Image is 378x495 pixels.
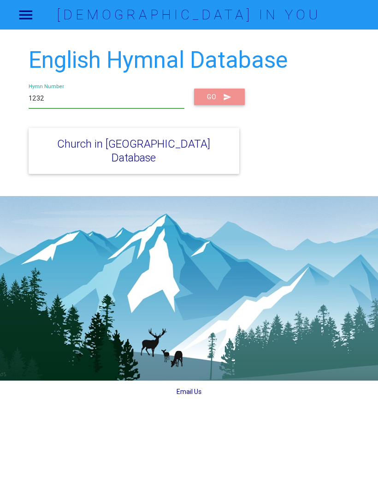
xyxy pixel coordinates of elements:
label: Hymn Number [29,83,64,90]
a: Email Us [177,388,201,396]
h2: English Hymnal Database [29,48,350,73]
iframe: Chat [339,453,371,488]
a: Church in [GEOGRAPHIC_DATA] Database [57,137,210,164]
button: Go [194,89,245,105]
